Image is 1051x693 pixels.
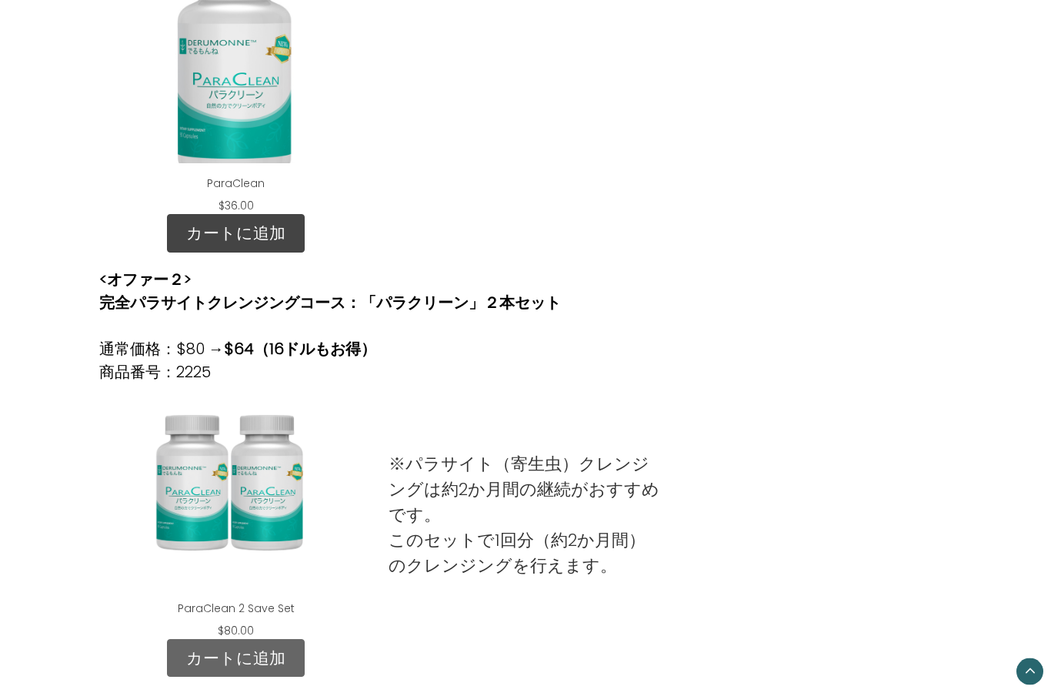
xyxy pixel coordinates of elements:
strong: $64（16ドルもお得） [224,339,376,360]
div: ParaClean 2 Save Set [99,384,372,640]
strong: <オファー２> [99,269,192,291]
a: カートに追加 [167,640,305,678]
div: $80.00 [209,624,263,640]
p: ※パラサイト（寄生虫）クレンジングは約2か月間の継続がおすすめです。 このセットで1回分（約2か月間）のクレンジングを行えます。 [389,452,662,579]
a: ParaClean 2 Save Set [178,601,295,617]
p: 通常価格：$80 → 商品番号：2225 [99,338,561,384]
strong: 完全パラサイトクレンジングコース：「パラクリーン」２本セット [99,293,561,314]
div: $36.00 [209,199,263,215]
a: カートに追加 [167,215,305,253]
a: ParaClean [207,176,265,192]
